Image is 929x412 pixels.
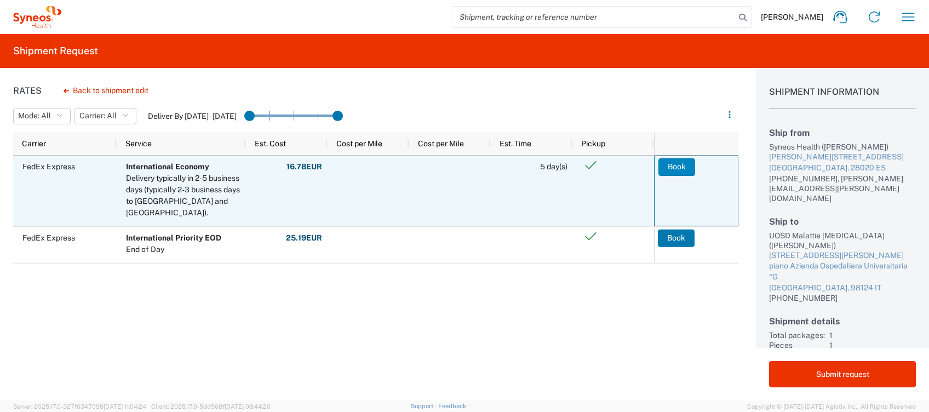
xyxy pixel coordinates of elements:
a: Support [411,403,438,409]
span: FedEx Express [22,162,75,171]
span: Service [125,139,152,148]
span: Cost per Mile [418,139,464,148]
div: Pieces [769,340,825,350]
button: 16.78EUR [286,158,323,176]
div: Delivery typically in 2-5 business days (typically 2-3 business days to Canada and Mexico). [126,173,241,219]
span: [PERSON_NAME] [761,12,823,22]
div: 1 [829,330,916,340]
h2: Shipment Request [13,44,98,58]
div: [PHONE_NUMBER] [769,293,916,303]
span: Cost per Mile [336,139,382,148]
h1: Rates [13,85,42,96]
span: Est. Time [500,139,531,148]
a: Feedback [438,403,466,409]
div: [GEOGRAPHIC_DATA], 98124 IT [769,283,916,294]
div: 1 [829,340,916,350]
label: Deliver By [DATE] - [DATE] [148,111,237,121]
span: Est. Cost [255,139,286,148]
h2: Ship to [769,216,916,227]
div: [PHONE_NUMBER], [PERSON_NAME][EMAIL_ADDRESS][PERSON_NAME][DOMAIN_NAME] [769,174,916,203]
b: International Priority EOD [126,233,221,242]
div: Syneos Health ([PERSON_NAME]) [769,142,916,152]
button: Book [658,158,695,176]
div: UOSD Malattie [MEDICAL_DATA] ([PERSON_NAME]) [769,231,916,250]
a: [STREET_ADDRESS][PERSON_NAME] piano Azienda Ospedaliera Universitaria “G[GEOGRAPHIC_DATA], 98124 IT [769,250,916,293]
strong: 16.78 EUR [286,162,322,172]
button: Mode: All [13,108,71,124]
span: 5 day(s) [540,162,567,171]
span: Client: 2025.17.0-5dd568f [151,403,271,410]
span: Carrier: All [79,111,117,121]
span: Pickup [581,139,605,148]
a: [PERSON_NAME][STREET_ADDRESS][GEOGRAPHIC_DATA], 28020 ES [769,152,916,173]
div: [GEOGRAPHIC_DATA], 28020 ES [769,163,916,174]
input: Shipment, tracking or reference number [451,7,735,27]
button: Submit request [769,361,916,387]
b: International Economy [126,162,209,171]
span: [DATE] 08:44:20 [225,403,271,410]
button: 25.19EUR [285,229,323,247]
h2: Ship from [769,128,916,138]
span: Mode: All [18,111,51,121]
div: [STREET_ADDRESS][PERSON_NAME] piano Azienda Ospedaliera Universitaria “G [769,250,916,283]
strong: 25.19 EUR [286,233,322,243]
div: Total packages: [769,330,825,340]
span: [DATE] 11:04:24 [104,403,146,410]
h2: Shipment details [769,316,916,327]
div: End of Day [126,244,221,255]
button: Back to shipment edit [55,81,157,100]
div: [PERSON_NAME][STREET_ADDRESS] [769,152,916,163]
button: Book [658,229,695,247]
span: Carrier [22,139,46,148]
h1: Shipment Information [769,87,916,109]
span: FedEx Express [22,233,75,242]
span: Copyright © [DATE]-[DATE] Agistix Inc., All Rights Reserved [747,402,916,411]
button: Carrier: All [74,108,136,124]
span: Server: 2025.17.0-327f6347098 [13,403,146,410]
